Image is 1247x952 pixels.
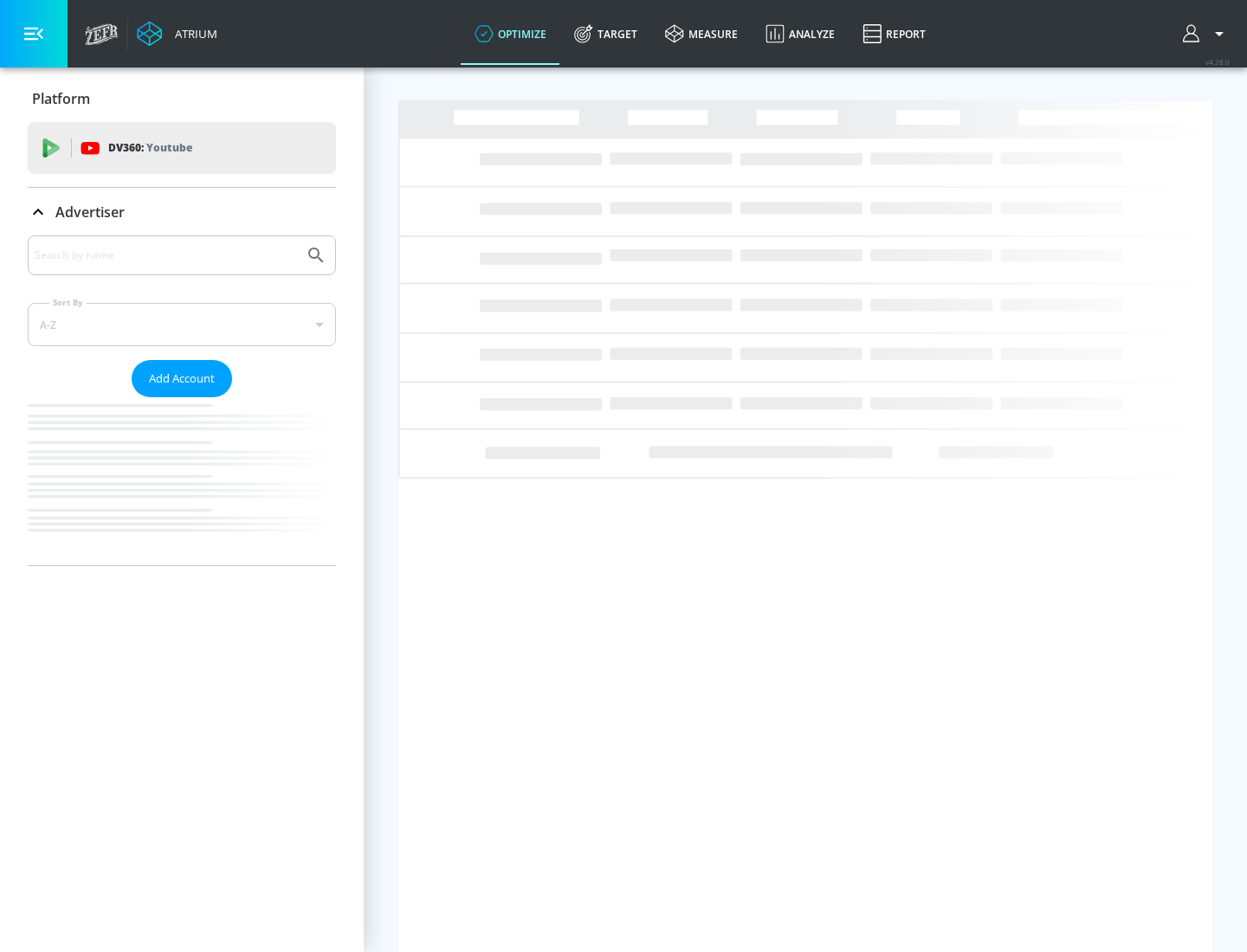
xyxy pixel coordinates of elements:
[560,3,651,65] a: Target
[146,138,192,157] p: Youtube
[35,244,297,267] input: Search by name
[32,89,90,108] p: Platform
[149,369,215,389] span: Add Account
[28,122,336,174] div: DV360: Youtube
[28,303,336,346] div: A-Z
[28,74,336,123] div: Platform
[461,3,560,65] a: optimize
[28,188,336,236] div: Advertiser
[1205,57,1230,67] span: v 4.28.0
[752,3,849,65] a: Analyze
[49,297,87,308] label: Sort By
[108,138,192,158] p: DV360:
[55,203,125,222] p: Advertiser
[168,26,217,42] div: Atrium
[132,360,232,397] button: Add Account
[137,21,217,47] a: Atrium
[849,3,940,65] a: Report
[28,235,336,565] div: Advertiser
[651,3,752,65] a: measure
[28,397,336,565] nav: list of Advertiser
